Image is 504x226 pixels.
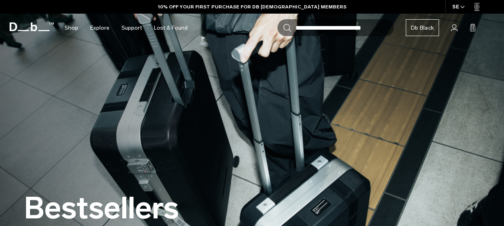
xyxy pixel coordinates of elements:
a: Explore [90,14,109,42]
a: Support [121,14,142,42]
a: Shop [65,14,78,42]
a: Lost & Found [154,14,188,42]
a: 10% OFF YOUR FIRST PURCHASE FOR DB [DEMOGRAPHIC_DATA] MEMBERS [158,3,346,10]
a: Db Black [406,19,439,36]
nav: Main Navigation [59,14,194,42]
h1: Bestsellers [24,192,179,225]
